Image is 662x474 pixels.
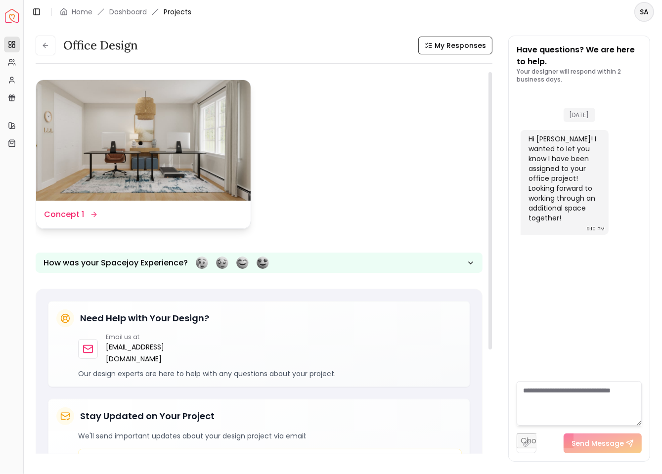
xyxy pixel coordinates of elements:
[106,341,164,365] a: [EMAIL_ADDRESS][DOMAIN_NAME]
[435,41,486,50] span: My Responses
[36,80,251,201] img: Concept 1
[5,9,19,23] img: Spacejoy Logo
[106,333,164,341] p: Email us at
[78,369,462,379] p: Our design experts are here to help with any questions about your project.
[164,7,191,17] span: Projects
[109,7,147,17] a: Dashboard
[63,38,138,53] h3: Office Design
[517,44,642,68] p: Have questions? We are here to help.
[72,7,92,17] a: Home
[36,80,251,229] a: Concept 1Concept 1
[44,257,188,269] p: How was your Spacejoy Experience?
[635,3,653,21] span: SA
[80,311,209,325] h5: Need Help with Your Design?
[80,409,215,423] h5: Stay Updated on Your Project
[78,431,462,441] p: We'll send important updates about your design project via email:
[418,37,492,54] button: My Responses
[5,9,19,23] a: Spacejoy
[60,7,191,17] nav: breadcrumb
[634,2,654,22] button: SA
[44,209,84,220] dd: Concept 1
[529,134,599,223] div: Hi [PERSON_NAME]! I wanted to let you know I have been assigned to your office project! Looking f...
[564,108,595,122] span: [DATE]
[517,68,642,84] p: Your designer will respond within 2 business days.
[36,253,483,273] button: How was your Spacejoy Experience?Feeling terribleFeeling badFeeling goodFeeling awesome
[586,224,605,234] div: 9:10 PM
